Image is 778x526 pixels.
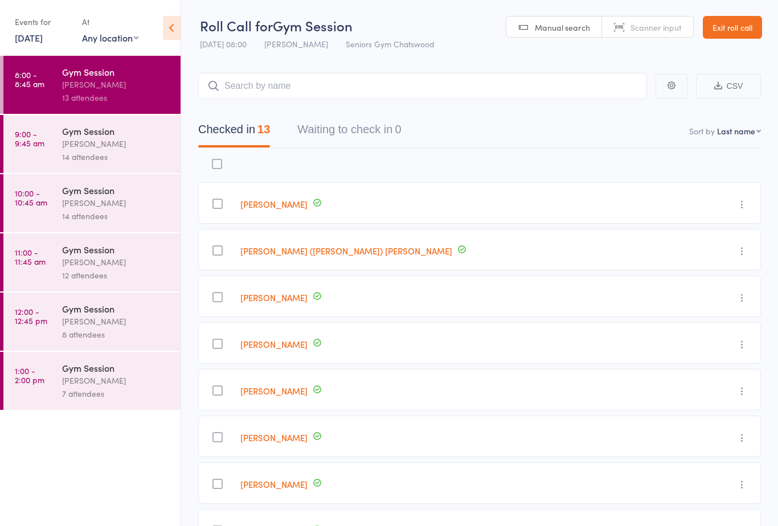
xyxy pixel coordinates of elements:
a: [PERSON_NAME] [240,432,308,443]
time: 8:00 - 8:45 am [15,70,44,88]
a: 12:00 -12:45 pmGym Session[PERSON_NAME]8 attendees [3,293,181,351]
time: 10:00 - 10:45 am [15,188,47,207]
a: [PERSON_NAME] [240,338,308,350]
div: Gym Session [62,243,171,256]
div: [PERSON_NAME] [62,315,171,328]
div: 7 attendees [62,387,171,400]
div: 12 attendees [62,269,171,282]
div: Gym Session [62,125,171,137]
span: Roll Call for [200,16,273,35]
div: Any location [82,31,138,44]
a: [PERSON_NAME] [240,385,308,397]
div: Gym Session [62,302,171,315]
a: 8:00 -8:45 amGym Session[PERSON_NAME]13 attendees [3,56,181,114]
span: Gym Session [273,16,353,35]
div: [PERSON_NAME] [62,137,171,150]
button: CSV [696,74,761,98]
span: [PERSON_NAME] [264,38,328,50]
time: 11:00 - 11:45 am [15,248,46,266]
div: Gym Session [62,184,171,196]
span: Scanner input [630,22,682,33]
a: [PERSON_NAME] [240,291,308,303]
div: Gym Session [62,65,171,78]
a: [PERSON_NAME] [240,478,308,490]
time: 9:00 - 9:45 am [15,129,44,147]
div: 8 attendees [62,328,171,341]
a: 1:00 -2:00 pmGym Session[PERSON_NAME]7 attendees [3,352,181,410]
div: 14 attendees [62,209,171,223]
a: [DATE] [15,31,43,44]
span: [DATE] 08:00 [200,38,247,50]
span: Manual search [535,22,590,33]
a: [PERSON_NAME] ([PERSON_NAME]) [PERSON_NAME] [240,245,452,257]
div: At [82,13,138,31]
a: [PERSON_NAME] [240,198,308,210]
time: 1:00 - 2:00 pm [15,366,44,384]
span: Seniors Gym Chatswood [346,38,435,50]
div: 14 attendees [62,150,171,163]
a: 9:00 -9:45 amGym Session[PERSON_NAME]14 attendees [3,115,181,173]
div: [PERSON_NAME] [62,196,171,209]
div: 13 attendees [62,91,171,104]
button: Checked in13 [198,117,270,147]
a: Exit roll call [703,16,762,39]
div: 0 [395,123,401,135]
div: [PERSON_NAME] [62,256,171,269]
time: 12:00 - 12:45 pm [15,307,47,325]
div: Last name [717,125,755,137]
label: Sort by [689,125,715,137]
div: [PERSON_NAME] [62,78,171,91]
div: 13 [257,123,270,135]
div: [PERSON_NAME] [62,374,171,387]
div: Events for [15,13,71,31]
div: Gym Session [62,361,171,374]
button: Waiting to check in0 [297,117,401,147]
input: Search by name [198,73,647,99]
a: 10:00 -10:45 amGym Session[PERSON_NAME]14 attendees [3,174,181,232]
a: 11:00 -11:45 amGym Session[PERSON_NAME]12 attendees [3,233,181,291]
